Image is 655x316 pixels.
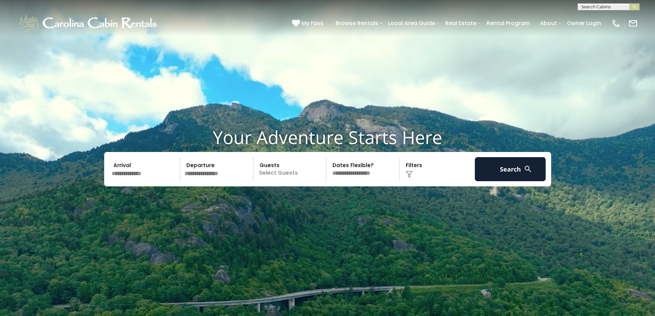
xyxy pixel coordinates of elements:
[564,17,604,29] a: Owner Login
[292,19,325,28] a: My Favs
[483,17,533,29] a: Rental Program
[536,17,560,29] a: About
[628,19,638,28] img: mail-regular-white.png
[442,17,480,29] a: Real Estate
[5,127,650,148] h1: Your Adventure Starts Here
[332,17,382,29] a: Browse Rentals
[406,171,413,178] img: filter--v1.png
[17,13,160,34] img: White-1-1-2.png
[255,157,326,181] p: Select Guests
[611,19,621,28] img: phone-regular-white.png
[302,19,324,28] span: My Favs
[524,165,532,173] img: search-regular-white.png
[385,17,439,29] a: Local Area Guide
[475,157,546,181] button: Search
